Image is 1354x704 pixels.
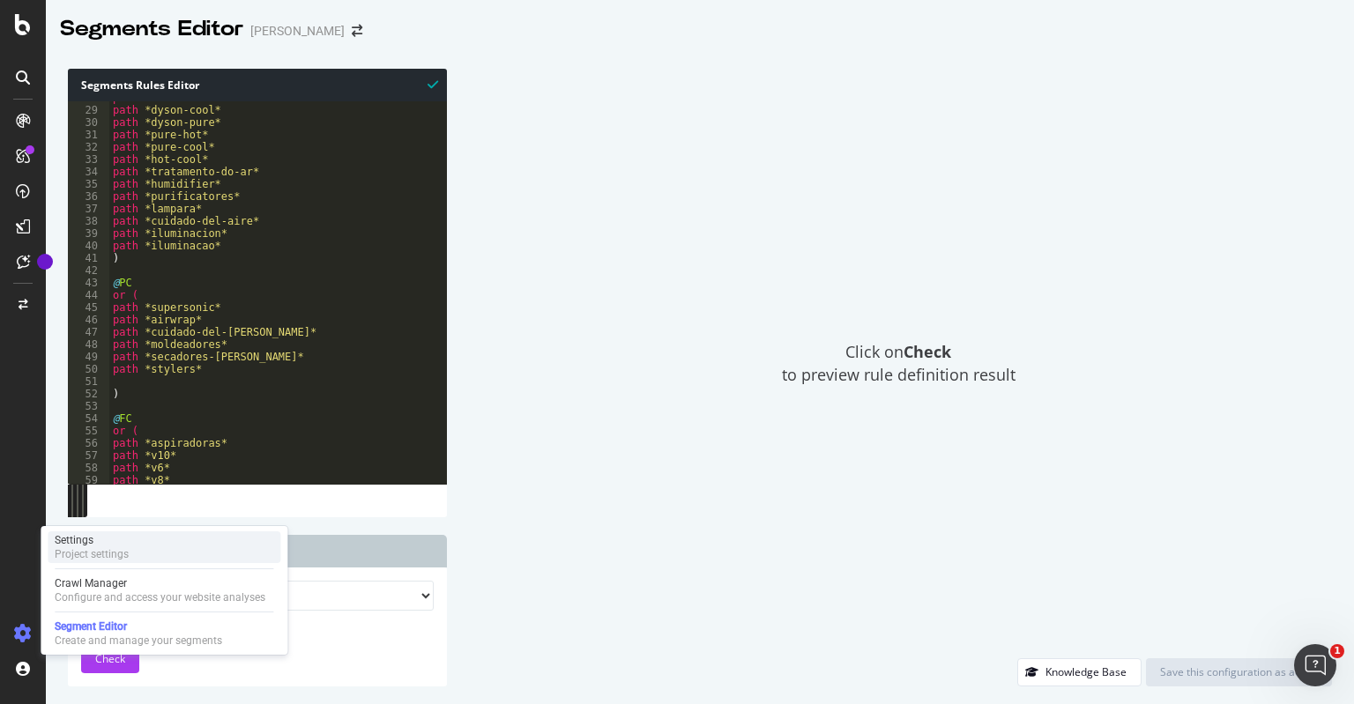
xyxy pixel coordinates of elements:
[55,533,129,547] div: Settings
[48,574,280,606] a: Crawl ManagerConfigure and access your website analyses
[68,449,109,462] div: 57
[68,252,109,264] div: 41
[68,462,109,474] div: 58
[68,326,109,338] div: 47
[68,412,109,425] div: 54
[68,264,109,277] div: 42
[68,178,109,190] div: 35
[68,289,109,301] div: 44
[1017,664,1142,679] a: Knowledge Base
[37,254,53,270] div: Tooltip anchor
[782,341,1015,386] span: Click on to preview rule definition result
[68,388,109,400] div: 52
[68,474,109,486] div: 59
[68,69,447,101] div: Segments Rules Editor
[81,645,139,673] button: Check
[68,141,109,153] div: 32
[55,634,222,648] div: Create and manage your segments
[904,341,951,362] strong: Check
[68,301,109,314] div: 45
[68,215,109,227] div: 38
[68,240,109,252] div: 40
[68,338,109,351] div: 48
[68,203,109,215] div: 37
[68,227,109,240] div: 39
[68,166,109,178] div: 34
[68,129,109,141] div: 31
[250,22,345,40] div: [PERSON_NAME]
[55,590,265,604] div: Configure and access your website analyses
[68,314,109,326] div: 46
[68,375,109,388] div: 51
[48,618,280,649] a: Segment EditorCreate and manage your segments
[95,651,125,666] span: Check
[68,190,109,203] div: 36
[60,14,243,44] div: Segments Editor
[68,425,109,437] div: 55
[68,277,109,289] div: 43
[1017,658,1142,686] button: Knowledge Base
[68,153,109,166] div: 33
[1330,644,1344,658] span: 1
[1045,664,1127,679] div: Knowledge Base
[1146,658,1332,686] button: Save this configuration as active
[68,351,109,363] div: 49
[68,116,109,129] div: 30
[1160,664,1318,679] div: Save this configuration as active
[55,576,265,590] div: Crawl Manager
[428,76,438,93] span: Syntax is valid
[68,363,109,375] div: 50
[48,531,280,563] a: SettingsProject settings
[55,619,222,634] div: Segment Editor
[68,104,109,116] div: 29
[55,547,129,561] div: Project settings
[352,25,362,37] div: arrow-right-arrow-left
[1294,644,1336,686] iframe: Intercom live chat
[68,400,109,412] div: 53
[68,437,109,449] div: 56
